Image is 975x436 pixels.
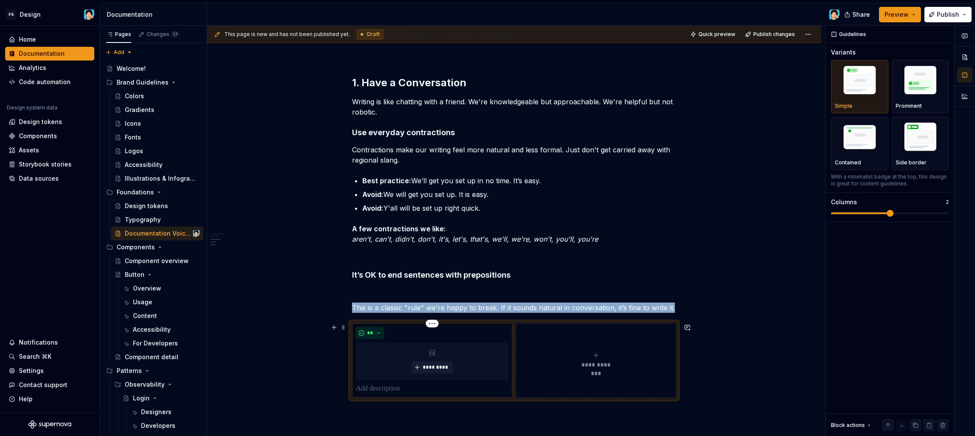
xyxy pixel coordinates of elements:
div: Data sources [19,174,59,183]
div: Search ⌘K [19,352,51,361]
div: Typography [125,215,161,224]
a: Supernova Logo [28,420,71,429]
a: Settings [5,364,94,378]
button: Share [840,7,876,22]
div: Content [133,312,157,320]
strong: Best practice: [362,176,411,185]
p: Contractions make our writing feel more natural and less formal. Just don't get carried away with... [352,145,676,165]
a: Developers [127,419,203,433]
div: Usage [133,298,152,306]
div: Designers [141,408,172,416]
div: Storybook stories [19,160,72,169]
img: placeholder [835,121,885,155]
button: placeholderSimple [831,60,888,113]
div: Icons [125,119,141,128]
a: Overview [119,282,203,295]
p: Contained [835,159,861,166]
p: Prominent [896,103,922,109]
div: Button [125,270,144,279]
div: Gradients [125,106,154,114]
div: For Developers [133,339,178,348]
a: Analytics [5,61,94,75]
div: Foundations [103,185,203,199]
div: Accessibility [125,160,162,169]
a: Component detail [111,350,203,364]
p: Side border [896,159,927,166]
img: Leo [193,230,200,237]
a: Documentation [5,47,94,61]
strong: A few contractions we like: [352,224,446,233]
div: Settings [19,366,44,375]
div: Observability [125,380,165,389]
div: PS [6,9,16,20]
a: Colors [111,89,203,103]
div: Changes [147,31,179,38]
span: Share [852,10,870,19]
h4: Use everyday contractions [352,127,676,138]
span: Publish [937,10,959,19]
div: Component detail [125,353,178,361]
div: Overview [133,284,161,293]
div: With a minimalist badge at the top, this design is great for content guidelines. [831,173,949,187]
button: placeholderProminent [892,60,949,113]
div: Notifications [19,338,58,347]
h4: It’s OK to end sentences with prepositions [352,270,676,280]
button: Publish [924,7,972,22]
div: Design [20,10,41,19]
strong: Avoid: [362,190,383,199]
div: Assets [19,146,39,154]
a: Icons [111,117,203,130]
div: Colors [125,92,144,100]
a: Code automation [5,75,94,89]
div: Foundations [117,188,154,197]
a: For Developers [119,336,203,350]
div: Patterns [103,364,203,378]
a: Storybook stories [5,157,94,171]
p: We’ll get you set up in no time. It’s easy. [362,176,676,186]
p: 2 [946,199,949,206]
button: Notifications [5,336,94,349]
div: Components [19,132,57,140]
span: This page is new and has not been published yet. [224,31,350,38]
a: Components [5,129,94,143]
div: Design tokens [125,202,168,210]
div: Brand Guidelines [117,78,169,87]
div: Analytics [19,64,46,72]
div: Code automation [19,78,71,86]
div: Columns [831,198,857,206]
button: placeholderContained [831,117,888,170]
button: PSDesignLeo [2,5,98,24]
div: Page tree [103,62,203,433]
a: Illustrations & Infographics [111,172,203,185]
button: placeholderSide border [892,117,949,170]
a: Fonts [111,130,203,144]
a: Usage [119,295,203,309]
div: Patterns [117,366,142,375]
div: Documentation [19,49,65,58]
button: Help [5,392,94,406]
a: Component overview [111,254,203,268]
div: Welcome! [117,64,146,73]
a: Design tokens [111,199,203,213]
a: Logos [111,144,203,158]
div: Fonts [125,133,141,142]
div: Variants [831,48,856,57]
img: placeholder [896,120,945,157]
div: Pages [106,31,131,38]
div: Illustrations & Infographics [125,174,196,183]
div: Block actions [831,419,873,431]
div: Observability [111,378,203,391]
a: Designers [127,405,203,419]
strong: Avoid: [362,204,383,212]
button: Add [103,46,135,58]
a: Assets [5,143,94,157]
div: Design system data [7,104,57,111]
p: Y'all will be set up right quick. [362,203,676,213]
div: Home [19,35,36,44]
button: Quick preview [688,28,739,40]
a: Design tokens [5,115,94,129]
a: Welcome! [103,62,203,76]
div: Contact support [19,381,67,389]
h2: 1. Have a Conversation [352,76,676,90]
a: Gradients [111,103,203,117]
